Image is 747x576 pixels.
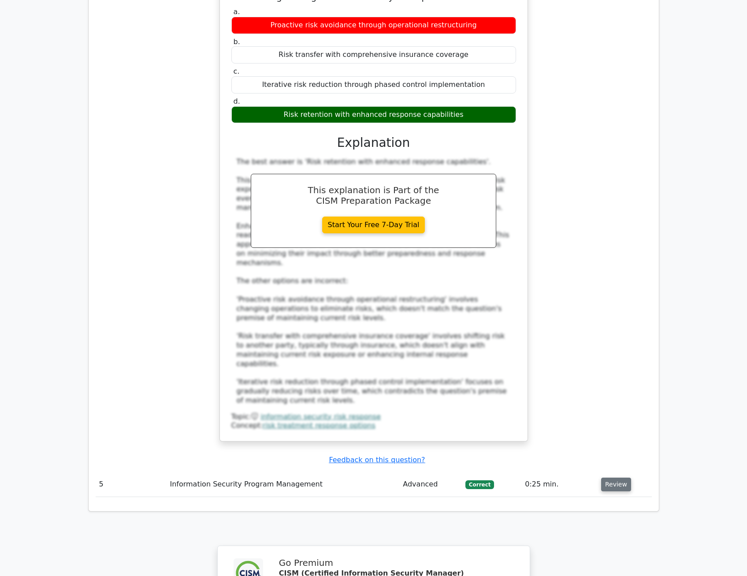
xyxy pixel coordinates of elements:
div: Iterative risk reduction through phased control implementation [231,76,516,94]
span: a. [234,7,240,16]
a: Start Your Free 7-Day Trial [322,217,425,233]
a: Feedback on this question? [329,456,425,464]
div: Topic: [231,412,516,422]
div: Proactive risk avoidance through operational restructuring [231,17,516,34]
button: Review [601,478,631,491]
div: Risk retention with enhanced response capabilities [231,106,516,123]
a: risk treatment response options [263,421,375,430]
span: Correct [465,480,494,489]
td: 5 [96,472,167,497]
span: d. [234,97,240,105]
a: information security risk response [260,412,381,421]
td: 0:25 min. [521,472,598,497]
div: The best answer is 'Risk retention with enhanced response capabilities'. This option aligns with ... [237,157,511,405]
span: b. [234,37,240,46]
td: Advanced [399,472,462,497]
span: c. [234,67,240,75]
h3: Explanation [237,135,511,150]
div: Concept: [231,421,516,430]
div: Risk transfer with comprehensive insurance coverage [231,46,516,64]
td: Information Security Program Management [166,472,399,497]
